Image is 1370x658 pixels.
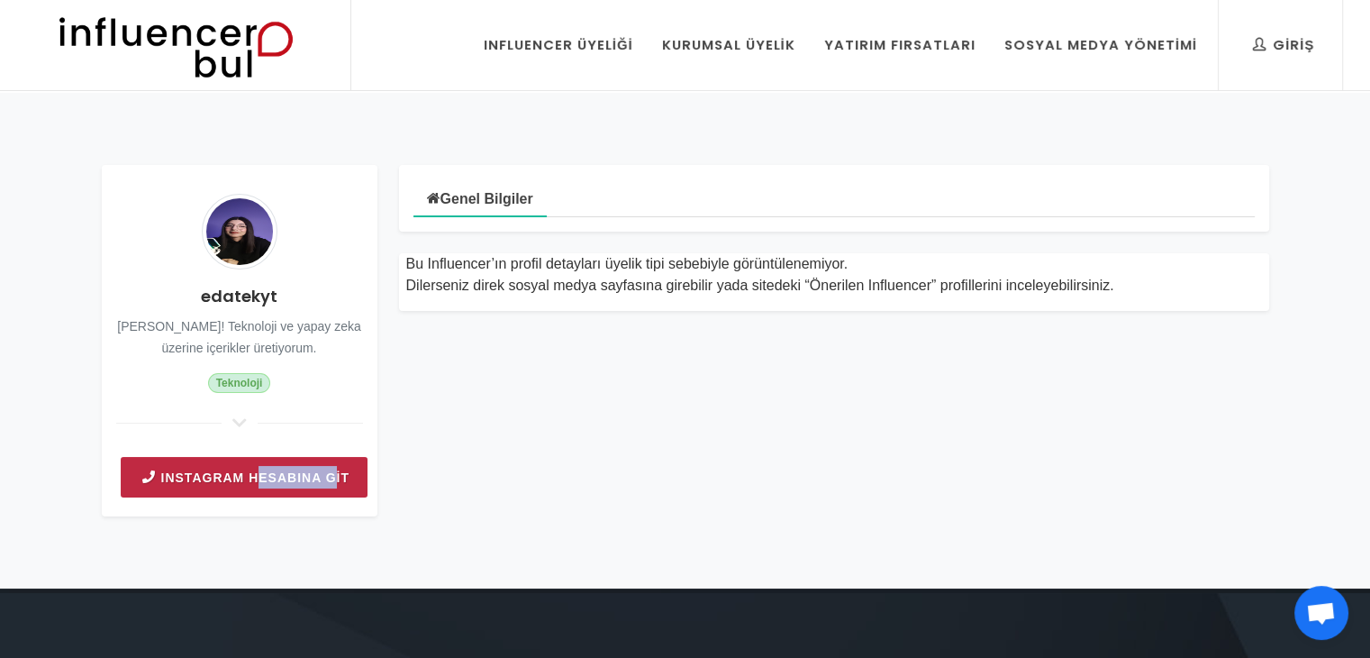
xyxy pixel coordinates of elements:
div: Influencer Üyeliği [484,35,633,55]
div: Kurumsal Üyelik [662,35,795,55]
small: [PERSON_NAME]! Teknoloji ve yapay zeka üzerine içerikler üretiyorum. [117,319,361,355]
div: Bu Influencer’ın profil detayları üyelik tipi sebebiyle görüntülenemiyor. Dilerseniz direk sosyal... [406,253,1262,297]
a: Instagram Hesabına git [121,457,367,498]
div: Açık sohbet [1294,586,1348,640]
img: Avatar [202,194,277,270]
h4: edatekyt [116,284,363,308]
span: Teknoloji [208,373,270,393]
div: Yatırım Fırsatları [824,35,975,55]
div: Giriş [1253,35,1314,55]
div: Sosyal Medya Yönetimi [1004,35,1197,55]
a: Genel Bilgiler [413,178,547,217]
